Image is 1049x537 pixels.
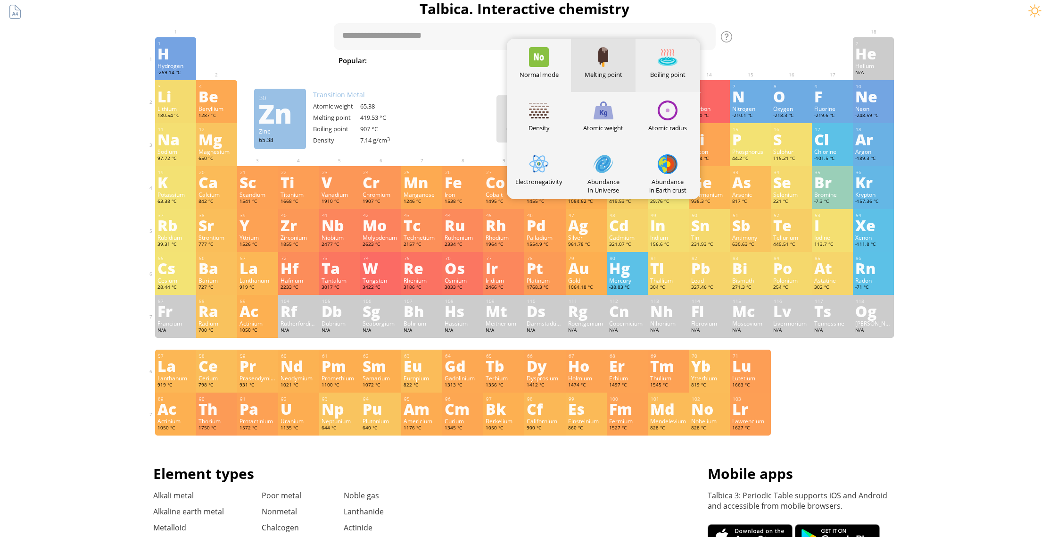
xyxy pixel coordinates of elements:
div: 1414 °C [691,155,727,163]
div: 817 °C [732,198,768,206]
div: -259.14 °C [157,69,194,77]
div: At [814,260,851,276]
div: Niobium [322,234,358,241]
div: 327.46 °C [691,284,727,292]
div: 1287 °C [198,112,235,120]
a: Actinide [344,522,372,533]
div: 961.78 °C [568,241,604,249]
div: 304 °C [650,284,686,292]
div: Strontium [198,234,235,241]
div: 9 [815,84,851,90]
div: 231.93 °C [691,241,727,249]
div: Boiling point [313,125,360,133]
div: Normal mode [507,70,571,79]
div: -210.1 °C [732,112,768,120]
div: 23 [322,169,358,176]
div: Rhenium [404,277,440,284]
div: 30 [259,93,301,102]
div: 79 [569,255,604,261]
div: Indium [650,234,686,241]
div: 51 [733,212,768,218]
div: Sodium [157,148,194,155]
div: -218.3 °C [773,112,809,120]
div: Tin [691,234,727,241]
div: 115.21 °C [773,155,809,163]
div: 1526 °C [240,241,276,249]
div: 254 °C [773,284,809,292]
div: 18 [856,126,892,133]
div: 2157 °C [404,241,440,249]
div: Ca [198,175,235,190]
div: Phosphorus [732,148,768,155]
div: 156.6 °C [650,241,686,249]
div: Scandium [240,191,276,198]
div: 1 [158,41,194,47]
div: Beryllium [198,105,235,112]
div: H [157,46,194,61]
div: Vanadium [322,191,358,198]
div: 54 [856,212,892,218]
div: 2466 °C [486,284,522,292]
div: 10 [856,84,892,90]
div: Titanium [281,191,317,198]
div: 938.3 °C [691,198,727,206]
div: Rb [157,218,194,233]
sup: 3 [387,136,390,143]
div: Selenium [773,191,809,198]
div: Mercury [609,277,645,284]
div: 1910 °C [322,198,358,206]
div: 72 [281,255,317,261]
a: Alkaline earth metal [153,506,224,517]
div: 449.51 °C [773,241,809,249]
div: Pb [691,260,727,276]
div: 36 [856,169,892,176]
div: Chromium [363,191,399,198]
div: 52 [774,212,809,218]
div: Ti [281,175,317,190]
div: Lithium [157,105,194,112]
div: 39 [240,212,276,218]
div: Nitrogen [732,105,768,112]
div: Abundance in Universe [571,177,636,194]
div: Ne [855,89,892,104]
div: 74 [363,255,399,261]
div: Ta [322,260,358,276]
div: P [732,132,768,147]
div: Bromine [814,191,851,198]
div: 49 [651,212,686,218]
div: Electronegativity [507,177,571,186]
div: 321.07 °C [609,241,645,249]
div: Silicon [691,148,727,155]
div: Atomic weight [571,124,636,132]
div: 40 [281,212,317,218]
div: Transition Metal [313,90,407,99]
div: 38 [199,212,235,218]
div: 1455 °C [527,198,563,206]
div: Fe [445,175,481,190]
div: -7.3 °C [814,198,851,206]
div: Re [404,260,440,276]
div: Ag [568,218,604,233]
div: 83 [733,255,768,261]
div: Si [691,132,727,147]
div: Zirconium [281,234,317,241]
div: Technetium [404,234,440,241]
div: Nb [322,218,358,233]
div: Calcium [198,191,235,198]
div: Hf [281,260,317,276]
div: 3186 °C [404,284,440,292]
div: -189.3 °C [855,155,892,163]
div: Radon [855,277,892,284]
div: 180.54 °C [157,112,194,120]
div: 35 [815,169,851,176]
div: 16 [774,126,809,133]
div: 7 [733,84,768,90]
div: 1668 °C [281,198,317,206]
div: Cobalt [486,191,522,198]
div: Gold [568,277,604,284]
div: Iodine [814,234,851,241]
div: 65.38 [259,136,301,143]
div: 1246 °C [404,198,440,206]
div: 8 [774,84,809,90]
div: Mn [404,175,440,190]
